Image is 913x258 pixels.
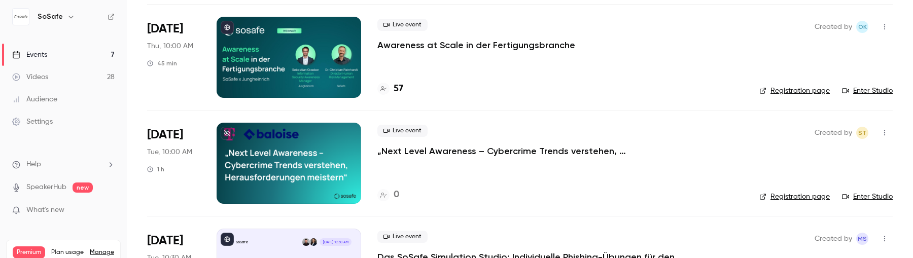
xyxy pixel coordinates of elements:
[147,127,183,143] span: [DATE]
[377,145,682,157] a: „Next Level Awareness – Cybercrime Trends verstehen, Herausforderungen meistern“ Telekom Schweiz ...
[147,17,200,98] div: Sep 4 Thu, 10:00 AM (Europe/Berlin)
[858,233,867,245] span: MS
[856,127,868,139] span: Stefanie Theil
[26,205,64,215] span: What's new
[13,9,29,25] img: SoSafe
[12,50,47,60] div: Events
[394,188,399,202] h4: 0
[147,123,200,204] div: Sep 9 Tue, 10:00 AM (Europe/Berlin)
[815,21,852,33] span: Created by
[815,233,852,245] span: Created by
[302,238,309,245] img: Gabriel Simkin
[12,94,57,104] div: Audience
[377,39,575,51] a: Awareness at Scale in der Fertigungsbranche
[310,238,317,245] img: Arzu Döver
[842,192,893,202] a: Enter Studio
[815,127,852,139] span: Created by
[147,165,164,173] div: 1 h
[377,82,403,96] a: 57
[858,127,866,139] span: ST
[377,19,428,31] span: Live event
[320,238,351,245] span: [DATE] 10:30 AM
[377,231,428,243] span: Live event
[842,86,893,96] a: Enter Studio
[858,21,867,33] span: OK
[147,41,193,51] span: Thu, 10:00 AM
[147,233,183,249] span: [DATE]
[12,117,53,127] div: Settings
[394,82,403,96] h4: 57
[377,188,399,202] a: 0
[90,248,114,256] a: Manage
[12,159,115,170] li: help-dropdown-opener
[236,240,249,245] p: SoSafe
[73,182,93,193] span: new
[147,21,183,37] span: [DATE]
[759,86,830,96] a: Registration page
[147,147,192,157] span: Tue, 10:00 AM
[38,12,63,22] h6: SoSafe
[26,182,66,193] a: SpeakerHub
[377,125,428,137] span: Live event
[759,192,830,202] a: Registration page
[147,59,177,67] div: 45 min
[26,159,41,170] span: Help
[856,21,868,33] span: Olga Krukova
[856,233,868,245] span: Markus Stalf
[51,248,84,256] span: Plan usage
[12,72,48,82] div: Videos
